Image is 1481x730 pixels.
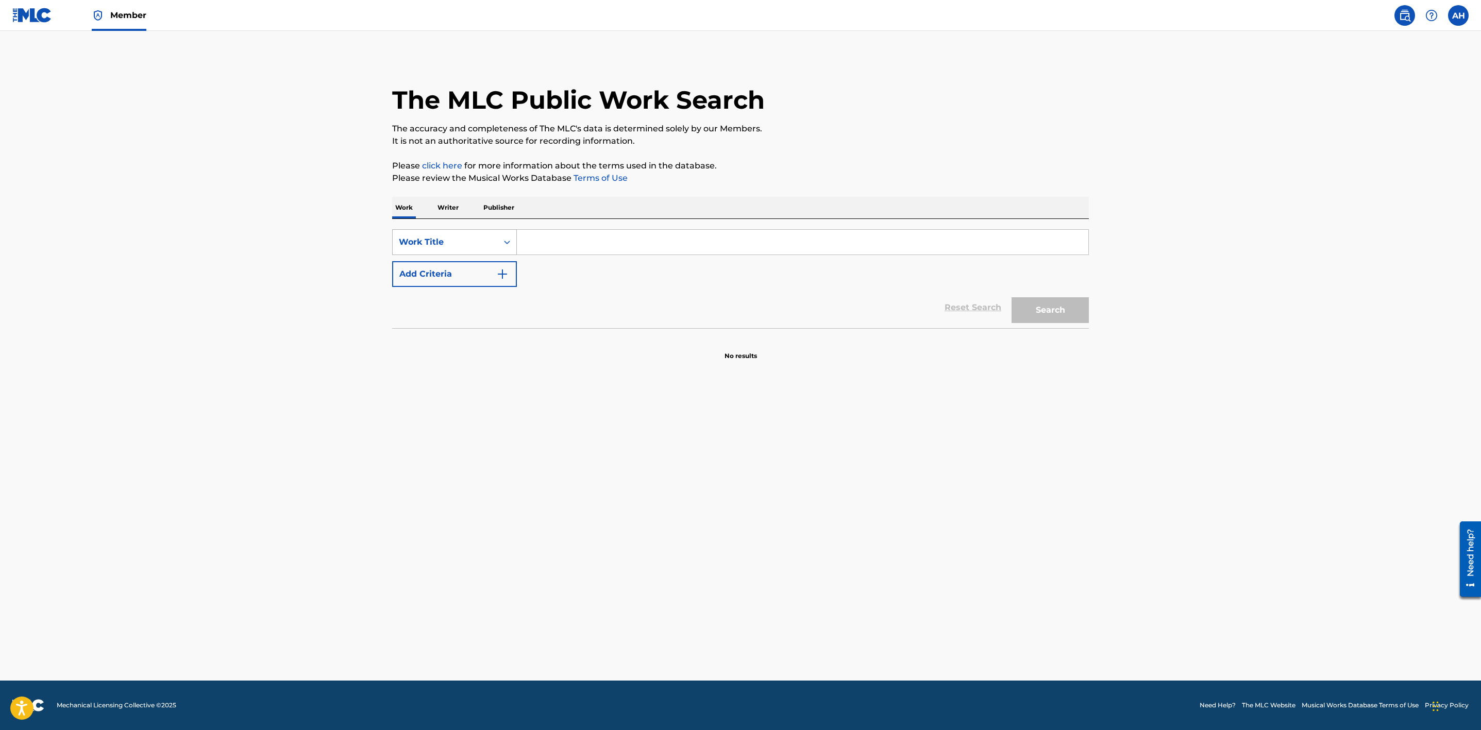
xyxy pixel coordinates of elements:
[1302,701,1419,710] a: Musical Works Database Terms of Use
[1425,9,1438,22] img: help
[12,8,52,23] img: MLC Logo
[92,9,104,22] img: Top Rightsholder
[725,339,757,361] p: No results
[422,161,462,171] a: click here
[1200,701,1236,710] a: Need Help?
[1452,517,1481,600] iframe: Resource Center
[1433,691,1439,722] div: Drag
[110,9,146,21] span: Member
[399,236,492,248] div: Work Title
[392,135,1089,147] p: It is not an authoritative source for recording information.
[496,268,509,280] img: 9d2ae6d4665cec9f34b9.svg
[480,197,517,218] p: Publisher
[57,701,176,710] span: Mechanical Licensing Collective © 2025
[1394,5,1415,26] a: Public Search
[392,197,416,218] p: Work
[571,173,628,183] a: Terms of Use
[1448,5,1469,26] div: User Menu
[392,123,1089,135] p: The accuracy and completeness of The MLC's data is determined solely by our Members.
[392,172,1089,184] p: Please review the Musical Works Database
[1242,701,1295,710] a: The MLC Website
[392,229,1089,328] form: Search Form
[1425,701,1469,710] a: Privacy Policy
[12,699,44,711] img: logo
[1421,5,1442,26] div: Help
[1429,681,1481,730] iframe: Chat Widget
[392,160,1089,172] p: Please for more information about the terms used in the database.
[434,197,462,218] p: Writer
[1399,9,1411,22] img: search
[392,261,517,287] button: Add Criteria
[392,84,765,115] h1: The MLC Public Work Search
